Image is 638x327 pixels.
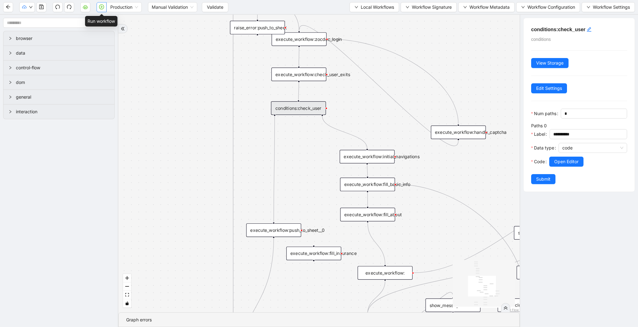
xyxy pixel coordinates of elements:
span: down [463,5,467,9]
span: Num paths [534,110,556,117]
button: redo [64,2,74,12]
button: downWorkflow Signature [401,2,457,12]
div: data [3,46,114,60]
span: conditions [531,37,551,42]
span: View Storage [536,60,564,66]
span: right [8,51,12,55]
g: Edge from execute_workflow:fill_identity_info to show_message_modal:__0 [397,292,453,322]
span: Workflow Configuration [527,4,575,11]
div: show_message_modal: [514,226,569,240]
span: Manual Validation [152,2,193,12]
div: execute_workflow:handle_captcha [431,125,486,139]
button: downLocal Workflows [350,2,399,12]
div: control-flow [3,61,114,75]
button: cloud-uploaddown [19,2,35,12]
span: down [587,5,590,9]
span: Production [110,2,138,12]
div: execute_workflow:fill_insuranceplus-circle [286,246,341,260]
div: show_message_modal:__0 [426,299,480,312]
span: Validate [207,4,223,11]
span: code [562,143,623,153]
span: down [406,5,409,9]
div: execute_workflow:zocdoc_login [272,32,326,46]
button: View Storage [531,58,569,68]
span: Workflow Signature [412,4,452,11]
button: Open Editor [549,157,583,167]
div: execute_workflow: [358,266,412,280]
button: toggle interactivity [123,299,131,308]
button: Edit Settings [531,83,567,93]
div: conditions:check_user [271,101,326,115]
div: refresh: [517,266,571,280]
div: general [3,90,114,104]
div: Run workflow [85,16,117,27]
div: dom [3,75,114,90]
span: cloud-upload [22,5,26,9]
span: control-flow [16,64,109,71]
span: Data type [534,144,554,151]
span: plus-circle [253,40,262,49]
span: dom [16,79,109,86]
span: Open Editor [554,158,578,165]
span: double-right [503,306,508,310]
g: Edge from execute_workflow:fill_about to execute_workflow: [368,222,385,264]
span: Workflow Metadata [469,4,510,11]
span: data [16,50,109,56]
span: edit [587,27,592,32]
div: click to edit id [587,26,592,33]
label: Paths 0 [531,123,547,128]
span: browser [16,35,109,42]
g: Edge from execute_workflow:handle_captcha to execute_workflow:zocdoc_login [299,25,458,146]
span: interaction [16,108,109,115]
button: Submit [531,174,555,184]
div: raise_error:push_to_sheetplus-circle [230,21,285,35]
span: general [16,94,109,100]
button: Validate [202,2,228,12]
span: cloud-server [83,4,88,9]
span: right [8,81,12,84]
h5: conditions:check_user [531,26,627,33]
span: down [521,5,525,9]
button: downWorkflow Metadata [458,2,515,12]
button: downWorkflow Configuration [516,2,580,12]
span: Edit Settings [536,85,562,92]
span: redo [67,4,72,9]
g: Edge from execute_workflow:initial_navigations to execute_workflow:fill_basic_info [367,165,368,176]
div: execute_workflow:push_to_sheet__0 [246,223,301,237]
button: cloud-server [80,2,90,12]
span: plus-circle [309,266,318,275]
span: down [355,5,358,9]
div: execute_workflow:check_user_exits [271,68,326,81]
span: save [39,4,44,9]
span: Label [534,131,545,138]
div: Graph errors [126,316,512,323]
div: close_tab: [498,298,552,312]
button: zoom in [123,274,131,282]
div: execute_workflow:fill_about [340,208,395,222]
div: interaction [3,105,114,119]
span: double-right [121,27,125,31]
button: arrow-left [3,2,13,12]
div: raise_error:push_to_sheet [230,21,285,35]
button: zoom out [123,282,131,291]
div: execute_workflow:fill_basic_info [340,178,395,191]
button: fit view [123,291,131,299]
g: Edge from conditions:check_user to execute_workflow:initial_navigations [322,116,367,148]
span: right [8,37,12,40]
span: right [8,110,12,114]
span: undo [55,4,60,9]
div: execute_workflow:initial_navigations [340,150,394,163]
span: play-circle [99,4,104,9]
span: Submit [536,176,550,183]
a: React Flow attribution [502,308,519,312]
